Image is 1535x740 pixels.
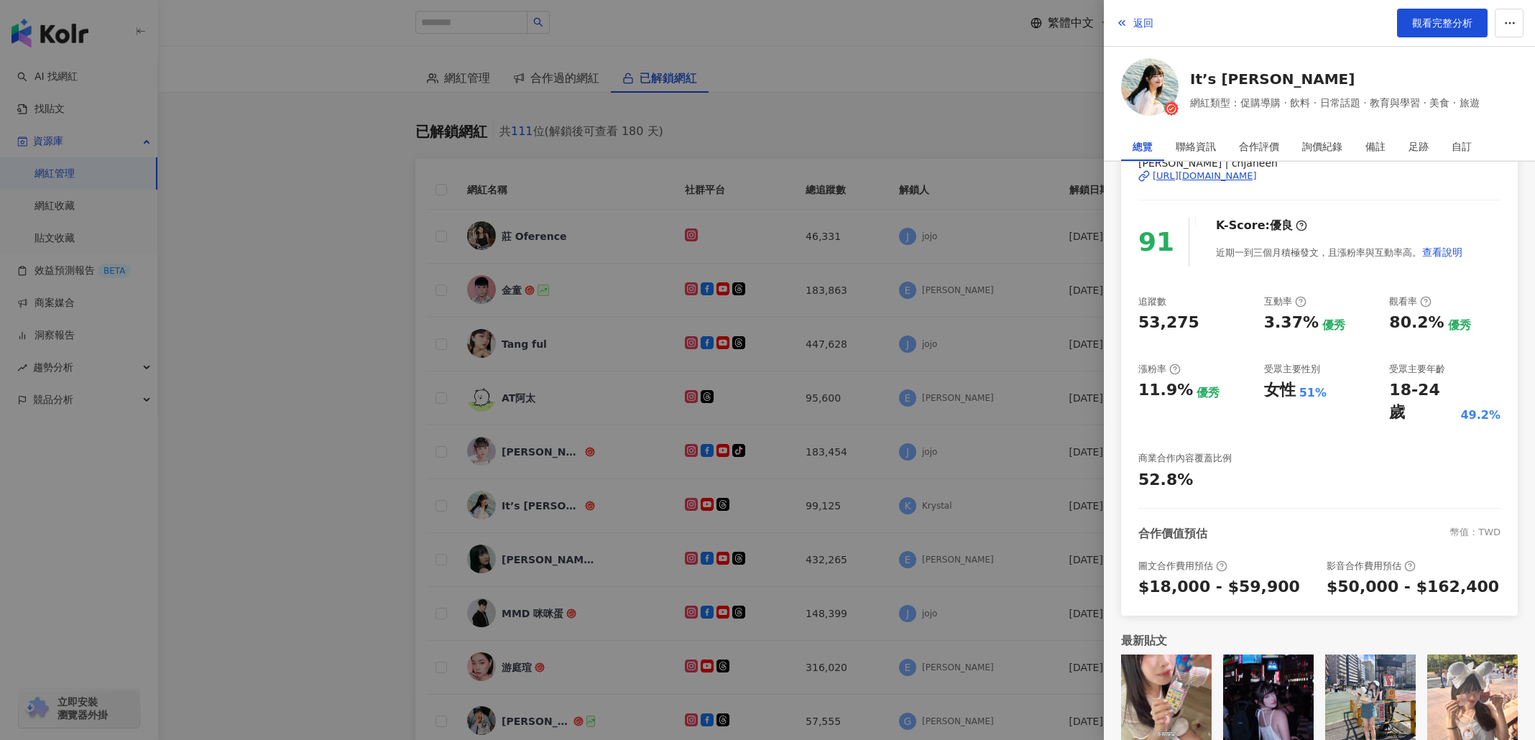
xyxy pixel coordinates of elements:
div: 49.2% [1460,407,1501,423]
div: 圖文合作費用預估 [1138,560,1227,573]
div: $18,000 - $59,900 [1138,576,1300,598]
div: 漲粉率 [1138,363,1181,376]
div: 影音合作費用預估 [1327,560,1416,573]
div: 追蹤數 [1138,295,1166,308]
div: 互動率 [1264,295,1306,308]
div: 53,275 [1138,312,1199,334]
div: 51% [1299,385,1327,401]
div: 80.2% [1389,312,1444,334]
div: 91 [1138,222,1174,263]
div: [URL][DOMAIN_NAME] [1153,170,1257,182]
span: 觀看完整分析 [1412,17,1472,29]
span: [PERSON_NAME] | chjaneen [1138,155,1501,171]
div: 女性 [1264,379,1296,402]
div: 受眾主要性別 [1264,363,1320,376]
div: 備註 [1365,132,1386,161]
div: 觀看率 [1389,295,1432,308]
button: 查看說明 [1421,238,1463,267]
div: 自訂 [1452,132,1472,161]
div: 52.8% [1138,469,1193,491]
div: 近期一到三個月積極發文，且漲粉率與互動率高。 [1216,238,1463,267]
div: 商業合作內容覆蓋比例 [1138,452,1232,465]
a: [URL][DOMAIN_NAME] [1138,170,1501,182]
div: 聯絡資訊 [1176,132,1216,161]
img: KOL Avatar [1121,58,1179,116]
div: 優秀 [1197,385,1220,401]
div: $50,000 - $162,400 [1327,576,1499,598]
div: 11.9% [1138,379,1193,402]
div: 最新貼文 [1121,633,1518,649]
div: 合作評價 [1239,132,1279,161]
div: K-Score : [1216,218,1307,233]
span: 查看說明 [1422,246,1462,258]
a: KOL Avatar [1121,58,1179,121]
div: 幣值：TWD [1450,526,1501,542]
div: 優良 [1270,218,1293,233]
span: 網紅類型：促購導購 · 飲料 · 日常話題 · 教育與學習 · 美食 · 旅遊 [1190,95,1480,111]
div: 合作價值預估 [1138,526,1207,542]
div: 受眾主要年齡 [1389,363,1445,376]
div: 優秀 [1322,318,1345,333]
button: 返回 [1115,9,1154,37]
span: 返回 [1133,17,1153,29]
div: 優秀 [1448,318,1471,333]
div: 總覽 [1133,132,1153,161]
div: 18-24 歲 [1389,379,1457,424]
div: 足跡 [1409,132,1429,161]
div: 詢價紀錄 [1302,132,1342,161]
a: 觀看完整分析 [1397,9,1488,37]
div: 3.37% [1264,312,1319,334]
a: It’s [PERSON_NAME] [1190,69,1480,89]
